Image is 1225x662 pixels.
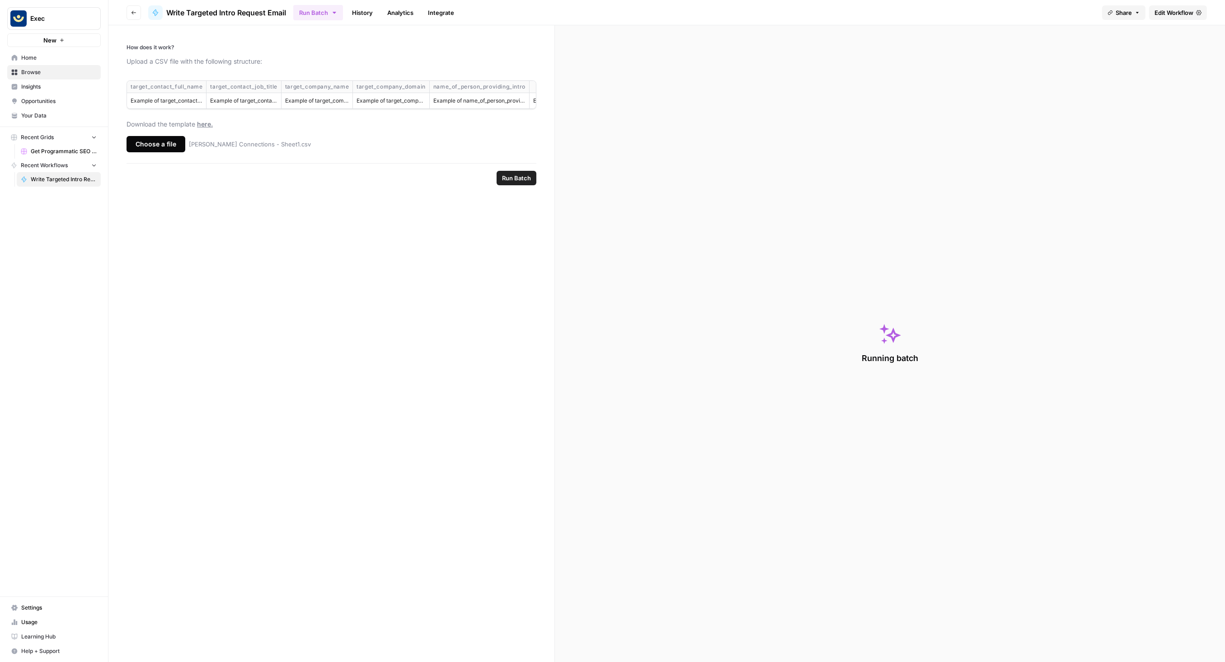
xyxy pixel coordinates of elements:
[7,94,101,108] a: Opportunities
[533,97,593,105] div: Example of intro_requestor
[7,108,101,123] a: Your Data
[357,83,426,91] div: target_company_domain
[1102,5,1145,20] button: Share
[21,161,68,169] span: Recent Workflows
[502,174,531,183] span: Run Batch
[43,36,56,45] span: New
[7,159,101,172] button: Recent Workflows
[533,83,593,91] div: intro_requestor
[1116,8,1132,17] span: Share
[127,57,536,66] p: Upload a CSV file with the following structure:
[189,140,311,149] p: [PERSON_NAME] Connections - Sheet1.csv
[7,615,101,629] a: Usage
[210,97,277,105] div: Example of target_contact_job_title
[7,80,101,94] a: Insights
[197,120,213,128] span: here.
[862,352,918,365] div: Running batch
[31,175,97,183] span: Write Targeted Intro Request Email
[131,83,202,91] div: target_contact_full_name
[285,83,349,91] div: target_company_name
[433,83,526,91] div: name_of_person_providing_intro
[357,97,426,105] div: Example of target_company_domain
[21,83,97,91] span: Insights
[7,33,101,47] button: New
[21,112,97,120] span: Your Data
[1149,5,1207,20] a: Edit Workflow
[293,5,343,20] button: Run Batch
[166,7,286,18] span: Write Targeted Intro Request Email
[17,144,101,159] a: Get Programmatic SEO Keyword Ideas
[422,5,460,20] a: Integrate
[497,171,536,185] button: Run Batch
[127,120,536,129] div: Download the template
[30,14,85,23] span: Exec
[21,133,54,141] span: Recent Grids
[7,644,101,658] button: Help + Support
[433,97,526,105] div: Example of name_of_person_providing_intro
[127,43,536,52] p: How does it work?
[285,97,349,105] div: Example of target_company_name
[21,633,97,641] span: Learning Hub
[21,647,97,655] span: Help + Support
[7,51,101,65] a: Home
[21,68,97,76] span: Browse
[21,97,97,105] span: Opportunities
[148,5,286,20] a: Write Targeted Intro Request Email
[7,601,101,615] a: Settings
[17,172,101,187] a: Write Targeted Intro Request Email
[21,618,97,626] span: Usage
[7,7,101,30] button: Workspace: Exec
[21,604,97,612] span: Settings
[210,83,277,91] div: target_contact_job_title
[10,10,27,27] img: Exec Logo
[7,629,101,644] a: Learning Hub
[21,54,97,62] span: Home
[1155,8,1193,17] span: Edit Workflow
[7,131,101,144] button: Recent Grids
[127,136,185,152] div: Choose a file
[347,5,378,20] a: History
[131,97,202,105] div: Example of target_contact_full_name
[382,5,419,20] a: Analytics
[31,147,97,155] span: Get Programmatic SEO Keyword Ideas
[7,65,101,80] a: Browse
